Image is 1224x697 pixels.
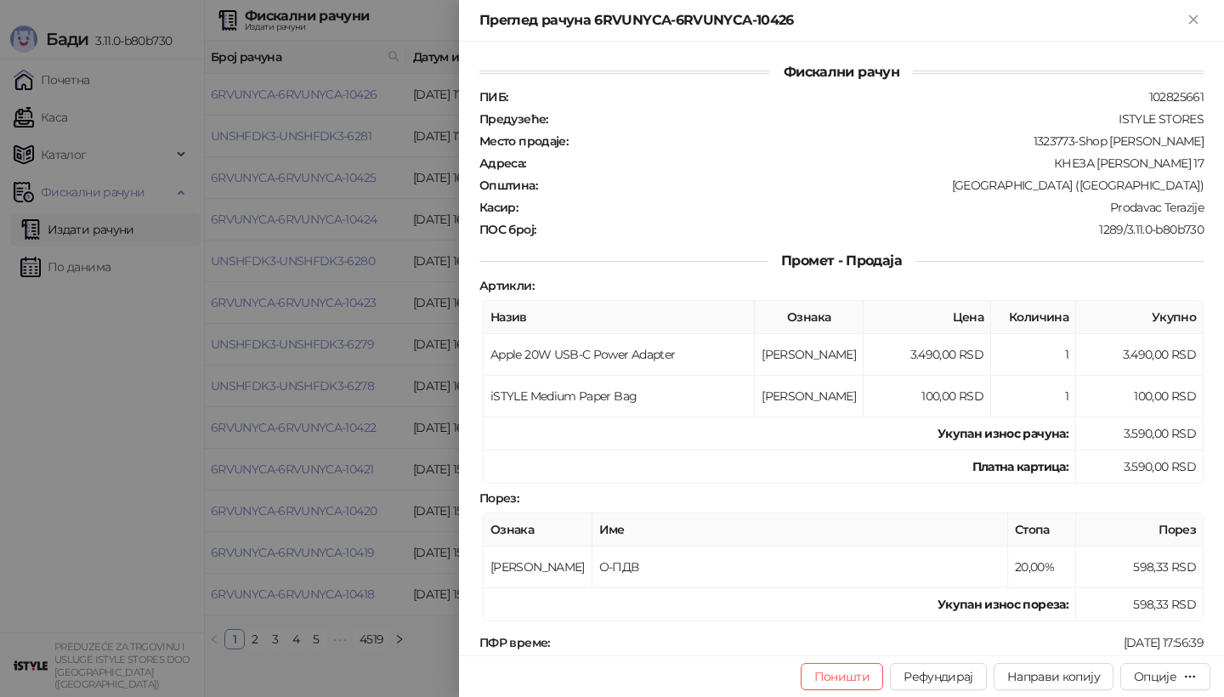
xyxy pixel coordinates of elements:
div: 1289/3.11.0-b80b730 [537,222,1205,237]
button: Опције [1120,663,1210,690]
div: [DATE] 17:56:39 [552,635,1205,650]
strong: Порез : [479,490,518,506]
td: [PERSON_NAME] [755,376,864,417]
strong: Укупан износ пореза: [938,597,1068,612]
th: Стопа [1008,513,1076,547]
div: Prodavac Terazije [519,200,1205,215]
td: iSTYLE Medium Paper Bag [484,376,755,417]
div: Преглед рачуна 6RVUNYCA-6RVUNYCA-10426 [479,10,1183,31]
strong: Адреса : [479,156,526,171]
th: Порез [1076,513,1204,547]
span: Промет - Продаја [768,252,915,269]
button: Направи копију [994,663,1113,690]
th: Име [592,513,1008,547]
th: Ознака [484,513,592,547]
td: [PERSON_NAME] [755,334,864,376]
strong: Општина : [479,178,537,193]
td: О-ПДВ [592,547,1008,588]
td: 3.490,00 RSD [1076,334,1204,376]
button: Close [1183,10,1204,31]
div: ISTYLE STORES [550,111,1205,127]
td: [PERSON_NAME] [484,547,592,588]
td: 20,00% [1008,547,1076,588]
strong: Предузеће : [479,111,548,127]
td: 598,33 RSD [1076,588,1204,621]
strong: Платна картица : [972,459,1068,474]
strong: Укупан износ рачуна : [938,426,1068,441]
td: 1 [991,376,1076,417]
span: Направи копију [1007,669,1100,684]
div: 1323773-Shop [PERSON_NAME] [569,133,1205,149]
th: Назив [484,301,755,334]
td: 3.590,00 RSD [1076,450,1204,484]
td: 3.490,00 RSD [864,334,991,376]
th: Количина [991,301,1076,334]
div: КНЕЗА [PERSON_NAME] 17 [528,156,1205,171]
strong: Место продаје : [479,133,568,149]
th: Цена [864,301,991,334]
td: 1 [991,334,1076,376]
td: 3.590,00 RSD [1076,417,1204,450]
th: Укупно [1076,301,1204,334]
div: 102825661 [509,89,1205,105]
td: 100,00 RSD [1076,376,1204,417]
strong: Касир : [479,200,518,215]
strong: ПОС број : [479,222,535,237]
div: [GEOGRAPHIC_DATA] ([GEOGRAPHIC_DATA]) [539,178,1205,193]
span: Фискални рачун [770,64,913,80]
button: Поништи [801,663,884,690]
div: Опције [1134,669,1176,684]
th: Ознака [755,301,864,334]
strong: Артикли : [479,278,534,293]
button: Рефундирај [890,663,987,690]
td: 598,33 RSD [1076,547,1204,588]
strong: ПИБ : [479,89,507,105]
td: 100,00 RSD [864,376,991,417]
strong: ПФР време : [479,635,550,650]
td: Apple 20W USB-C Power Adapter [484,334,755,376]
